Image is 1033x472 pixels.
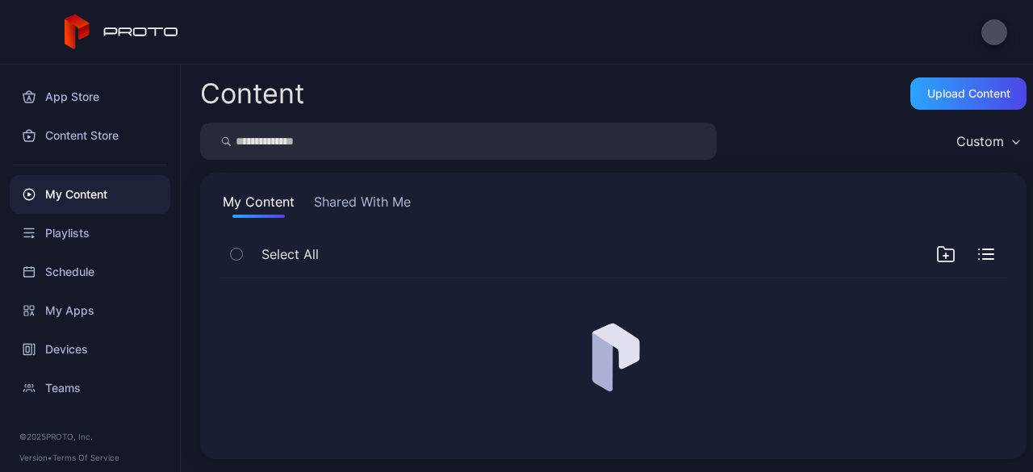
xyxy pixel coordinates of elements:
[10,369,170,407] a: Teams
[10,175,170,214] a: My Content
[910,77,1027,110] button: Upload Content
[10,330,170,369] a: Devices
[927,87,1010,100] div: Upload Content
[19,430,161,443] div: © 2025 PROTO, Inc.
[220,192,298,218] button: My Content
[948,123,1027,160] button: Custom
[261,244,319,264] span: Select All
[52,453,119,462] a: Terms Of Service
[10,253,170,291] a: Schedule
[10,291,170,330] a: My Apps
[10,116,170,155] a: Content Store
[200,80,304,107] div: Content
[10,214,170,253] a: Playlists
[956,133,1004,149] div: Custom
[10,77,170,116] a: App Store
[311,192,414,218] button: Shared With Me
[19,453,52,462] span: Version •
